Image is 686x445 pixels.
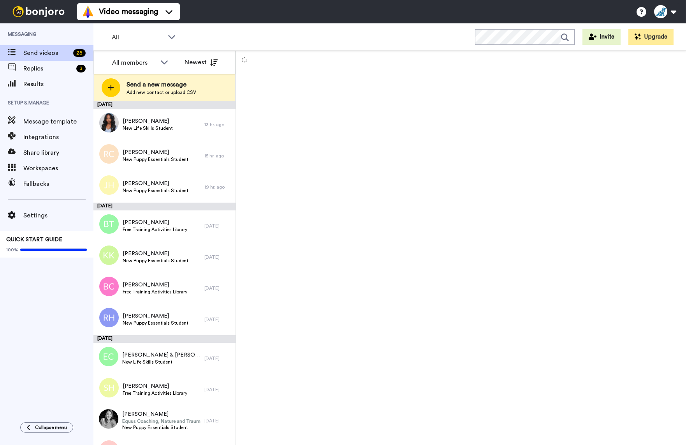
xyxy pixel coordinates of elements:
[123,219,187,226] span: [PERSON_NAME]
[99,175,119,195] img: jh.png
[123,148,188,156] span: [PERSON_NAME]
[123,125,173,131] span: New Life Skills Student
[99,308,119,327] img: rh.png
[99,113,119,132] img: 95e57188-74be-4442-b547-633354319999.jpg
[127,89,196,95] span: Add new contact or upload CSV
[204,355,232,362] div: [DATE]
[204,387,232,393] div: [DATE]
[123,390,187,396] span: Free Training Activities Library
[112,33,164,42] span: All
[6,247,18,253] span: 100%
[204,223,232,229] div: [DATE]
[23,48,70,58] span: Send videos
[123,312,188,320] span: [PERSON_NAME]
[127,80,196,89] span: Send a new message
[204,316,232,323] div: [DATE]
[99,277,119,296] img: bc.png
[112,58,157,67] div: All members
[204,285,232,291] div: [DATE]
[73,49,86,57] div: 25
[23,179,93,189] span: Fallbacks
[23,148,93,157] span: Share library
[204,184,232,190] div: 19 hr. ago
[99,378,119,397] img: sh.png
[93,203,236,210] div: [DATE]
[23,132,93,142] span: Integrations
[123,289,187,295] span: Free Training Activities Library
[99,245,119,265] img: kk.png
[23,79,93,89] span: Results
[93,101,236,109] div: [DATE]
[123,320,188,326] span: New Puppy Essentials Student
[123,281,187,289] span: [PERSON_NAME]
[122,424,201,431] span: New Puppy Essentials Student
[99,347,118,366] img: ec.png
[123,156,188,162] span: New Puppy Essentials Student
[23,211,93,220] span: Settings
[123,226,187,233] span: Free Training Activities Library
[122,410,201,418] span: [PERSON_NAME]
[122,351,201,359] span: [PERSON_NAME] & [PERSON_NAME]
[99,409,118,429] img: 9534c770-3256-4284-9617-7fbebfb8eccd.jpg
[99,214,119,234] img: bt.png
[20,422,73,433] button: Collapse menu
[123,187,188,194] span: New Puppy Essentials Student
[23,117,93,126] span: Message template
[204,254,232,260] div: [DATE]
[99,144,119,164] img: rc.png
[6,237,62,242] span: QUICK START GUIDE
[93,335,236,343] div: [DATE]
[204,418,232,424] div: [DATE]
[123,250,188,258] span: [PERSON_NAME]
[204,122,232,128] div: 13 hr. ago
[82,5,94,18] img: vm-color.svg
[582,29,621,45] button: Invite
[122,418,201,424] span: Equus Coaching, Nature and Trauma Life Coach
[76,65,86,72] div: 3
[9,6,68,17] img: bj-logo-header-white.svg
[99,6,158,17] span: Video messaging
[123,180,188,187] span: [PERSON_NAME]
[123,258,188,264] span: New Puppy Essentials Student
[628,29,674,45] button: Upgrade
[123,382,187,390] span: [PERSON_NAME]
[123,117,173,125] span: [PERSON_NAME]
[23,164,93,173] span: Workspaces
[204,153,232,159] div: 15 hr. ago
[35,424,67,431] span: Collapse menu
[122,359,201,365] span: New Life Skills Student
[179,55,223,70] button: Newest
[23,64,73,73] span: Replies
